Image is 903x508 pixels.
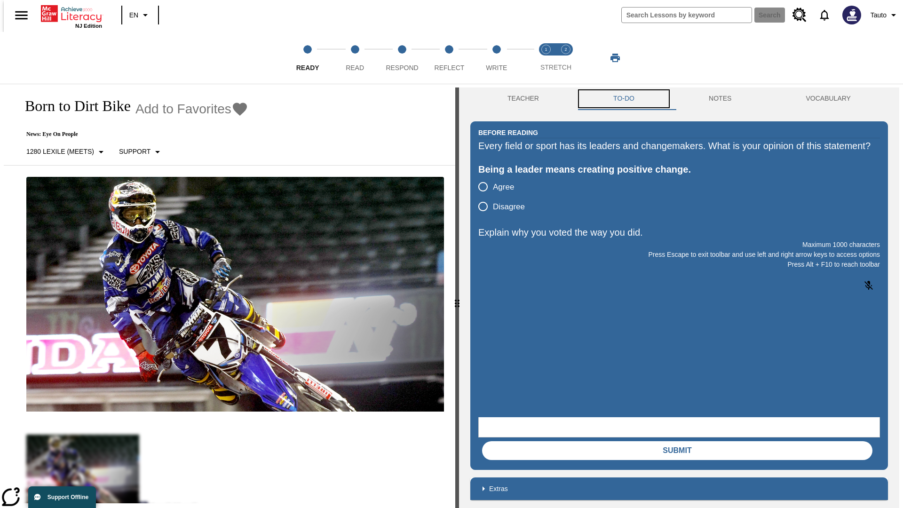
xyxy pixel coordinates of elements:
[15,131,248,138] p: News: Eye On People
[15,97,131,115] h1: Born to Dirt Bike
[135,102,231,117] span: Add to Favorites
[26,147,94,157] p: 1280 Lexile (Meets)
[482,441,872,460] button: Submit
[296,64,319,71] span: Ready
[41,3,102,29] div: Home
[455,87,459,508] div: Press Enter or Spacebar and then press right and left arrow keys to move the slider
[489,484,508,494] p: Extras
[4,87,455,503] div: reading
[469,32,524,84] button: Write step 5 of 5
[857,274,880,297] button: Click to activate and allow voice recognition
[4,8,137,16] body: Explain why you voted the way you did. Maximum 1000 characters Press Alt + F10 to reach toolbar P...
[871,10,887,20] span: Tauto
[787,2,812,28] a: Resource Center, Will open in new tab
[129,10,138,20] span: EN
[552,32,579,84] button: Stretch Respond step 2 of 2
[478,225,880,240] p: Explain why you voted the way you did.
[125,7,155,24] button: Language: EN, Select a language
[346,64,364,71] span: Read
[672,87,768,110] button: NOTES
[459,87,899,508] div: activity
[470,477,888,500] div: Extras
[119,147,150,157] p: Support
[545,47,547,52] text: 1
[386,64,418,71] span: Respond
[540,63,571,71] span: STRETCH
[837,3,867,27] button: Select a new avatar
[478,177,532,216] div: poll
[8,1,35,29] button: Open side menu
[48,494,88,500] span: Support Offline
[478,260,880,270] p: Press Alt + F10 to reach toolbar
[486,64,507,71] span: Write
[23,143,111,160] button: Select Lexile, 1280 Lexile (Meets)
[812,3,837,27] a: Notifications
[26,177,444,412] img: Motocross racer James Stewart flies through the air on his dirt bike.
[478,138,880,153] div: Every field or sport has its leaders and changemakers. What is your opinion of this statement?
[622,8,752,23] input: search field
[493,201,525,213] span: Disagree
[576,87,672,110] button: TO-DO
[435,64,465,71] span: Reflect
[470,87,576,110] button: Teacher
[478,162,880,177] div: Being a leader means creating positive change.
[493,181,514,193] span: Agree
[532,32,560,84] button: Stretch Read step 1 of 2
[280,32,335,84] button: Ready step 1 of 5
[375,32,429,84] button: Respond step 3 of 5
[564,47,567,52] text: 2
[470,87,888,110] div: Instructional Panel Tabs
[768,87,888,110] button: VOCABULARY
[478,127,538,138] h2: Before Reading
[75,23,102,29] span: NJ Edition
[842,6,861,24] img: Avatar
[478,250,880,260] p: Press Escape to exit toolbar and use left and right arrow keys to access options
[867,7,903,24] button: Profile/Settings
[115,143,167,160] button: Scaffolds, Support
[600,49,630,66] button: Print
[327,32,382,84] button: Read step 2 of 5
[422,32,476,84] button: Reflect step 4 of 5
[28,486,96,508] button: Support Offline
[135,101,248,117] button: Add to Favorites - Born to Dirt Bike
[478,240,880,250] p: Maximum 1000 characters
